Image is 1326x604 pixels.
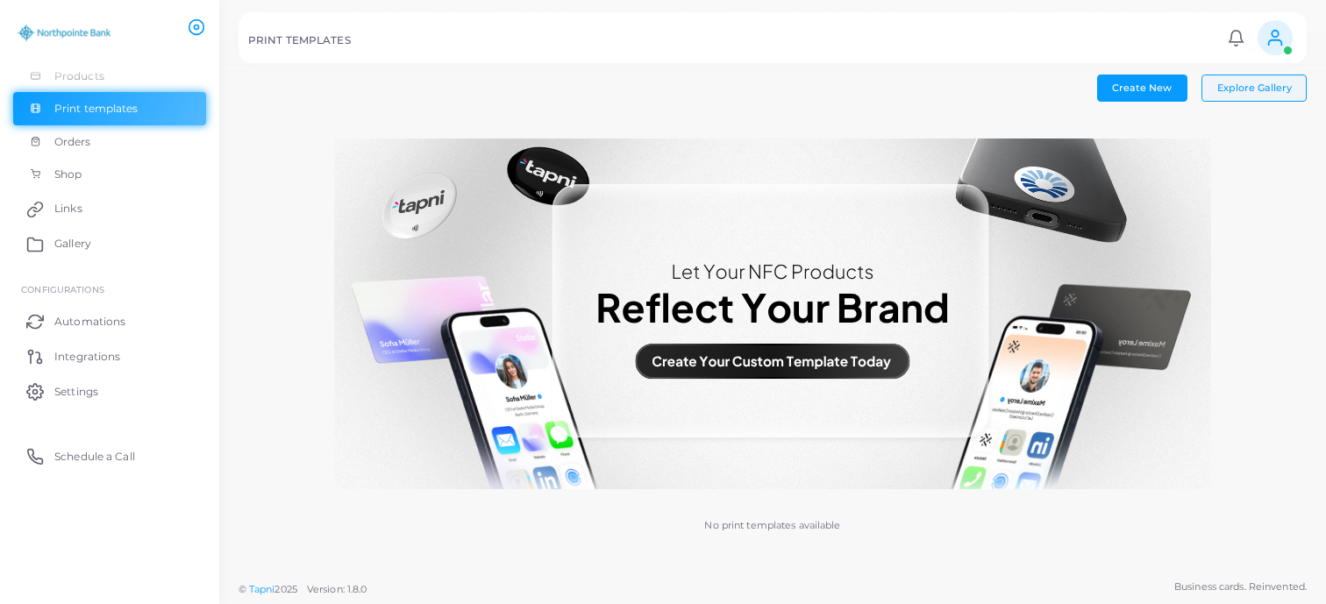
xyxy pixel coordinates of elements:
span: Version: 1.8.0 [307,583,367,595]
span: 2025 [274,582,296,597]
a: Links [13,191,206,226]
span: Create New [1112,82,1172,94]
img: logo [16,17,113,49]
h5: PRINT TEMPLATES [248,34,351,46]
a: Automations [13,303,206,338]
a: Products [13,60,206,93]
a: Shop [13,158,206,191]
img: No print templates [334,139,1211,489]
span: Gallery [54,236,91,252]
a: Orders [13,125,206,159]
a: Tapni [249,583,275,595]
a: Settings [13,373,206,409]
span: Links [54,201,82,217]
span: Configurations [21,284,104,295]
a: Gallery [13,226,206,261]
a: Integrations [13,338,206,373]
span: Integrations [54,349,120,365]
span: Automations [54,314,125,330]
p: No print templates available [704,518,840,533]
span: Shop [54,167,82,182]
span: Explore Gallery [1217,82,1292,94]
span: Business cards. Reinvented. [1174,579,1307,594]
span: Schedule a Call [54,449,135,465]
span: Print templates [54,101,139,117]
span: Products [54,68,104,84]
button: Create New [1097,75,1187,101]
span: Orders [54,134,91,150]
span: Settings [54,384,98,400]
a: Schedule a Call [13,438,206,473]
button: Explore Gallery [1201,75,1307,101]
a: Print templates [13,92,206,125]
span: © [239,582,367,597]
